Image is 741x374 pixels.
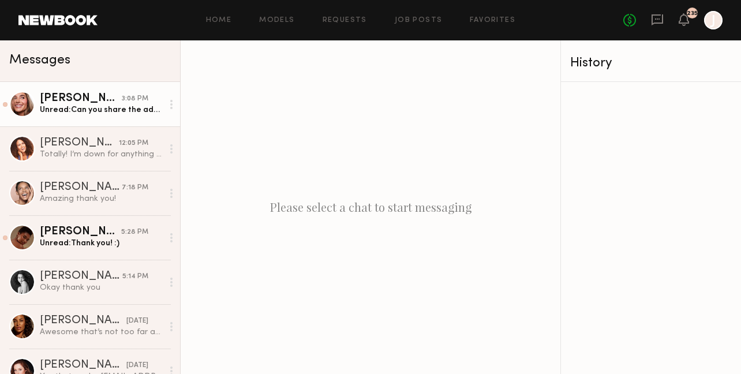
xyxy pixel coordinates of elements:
[40,226,121,238] div: [PERSON_NAME]
[40,93,122,104] div: [PERSON_NAME]
[570,57,732,70] div: History
[122,271,148,282] div: 5:14 PM
[40,282,163,293] div: Okay thank you
[40,137,119,149] div: [PERSON_NAME]
[121,227,148,238] div: 5:28 PM
[40,104,163,115] div: Unread: Can you share the address of the location when you have a chance?
[470,17,515,24] a: Favorites
[40,271,122,282] div: [PERSON_NAME]
[9,54,70,67] span: Messages
[40,182,122,193] div: [PERSON_NAME]
[40,193,163,204] div: Amazing thank you!
[704,11,723,29] a: J
[323,17,367,24] a: Requests
[687,10,698,17] div: 235
[126,360,148,371] div: [DATE]
[40,327,163,338] div: Awesome that’s not too far at all I’m very looking forward to work with you. Thank you so much an...
[119,138,148,149] div: 12:05 PM
[40,149,163,160] div: Totally! I’m down for anything but just want to know if I should come with my hair styled and dry...
[122,93,148,104] div: 3:08 PM
[40,315,126,327] div: [PERSON_NAME]
[395,17,443,24] a: Job Posts
[259,17,294,24] a: Models
[40,360,126,371] div: [PERSON_NAME]
[181,40,560,374] div: Please select a chat to start messaging
[40,238,163,249] div: Unread: Thank you! :)
[122,182,148,193] div: 7:18 PM
[126,316,148,327] div: [DATE]
[206,17,232,24] a: Home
